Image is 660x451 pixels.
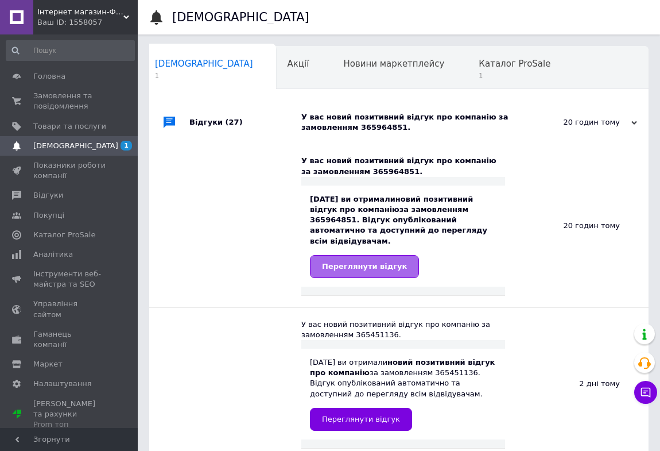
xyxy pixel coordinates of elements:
[33,299,106,319] span: Управління сайтом
[301,319,505,340] div: У вас новий позитивний відгук про компанію за замовленням 365451136.
[33,379,92,389] span: Налаштування
[343,59,444,69] span: Новини маркетплейсу
[310,195,473,214] b: новий позитивний відгук про компанію
[33,419,106,430] div: Prom топ
[310,358,495,377] b: новий позитивний відгук про компанію
[33,399,106,430] span: [PERSON_NAME] та рахунки
[634,381,657,404] button: Чат з покупцем
[310,255,419,278] a: Переглянути відгук
[33,359,63,369] span: Маркет
[121,141,132,151] span: 1
[189,101,301,144] div: Відгуки
[33,71,65,82] span: Головна
[33,121,106,132] span: Товари та послуги
[155,59,253,69] span: [DEMOGRAPHIC_DATA]
[479,59,550,69] span: Каталог ProSale
[33,141,118,151] span: [DEMOGRAPHIC_DATA]
[33,249,73,260] span: Аналітика
[301,156,505,176] div: У вас новий позитивний відгук про компанію за замовленням 365964851.
[322,415,400,423] span: Переглянути відгук
[172,10,309,24] h1: [DEMOGRAPHIC_DATA]
[310,408,412,431] a: Переглянути відгук
[33,160,106,181] span: Показники роботи компанії
[33,269,106,290] span: Інструменти веб-майстра та SEO
[33,230,95,240] span: Каталог ProSale
[155,71,253,80] span: 1
[37,7,123,17] span: Інтернет магазин-Фантастичний букет
[322,262,407,271] span: Переглянути відгук
[33,329,106,350] span: Гаманець компанії
[310,194,496,278] div: [DATE] ви отримали за замовленням 365964851. Відгук опублікований автоматично та доступний до пер...
[33,210,64,221] span: Покупці
[310,357,496,431] div: [DATE] ви отримали за замовленням 365451136. Відгук опублікований автоматично та доступний до пер...
[33,91,106,111] span: Замовлення та повідомлення
[301,112,522,133] div: У вас новий позитивний відгук про компанію за замовленням 365964851.
[33,190,63,201] span: Відгуки
[479,71,550,80] span: 1
[226,118,243,126] span: (27)
[522,117,637,128] div: 20 годин тому
[505,144,649,307] div: 20 годин тому
[6,40,135,61] input: Пошук
[288,59,309,69] span: Акції
[37,17,138,28] div: Ваш ID: 1558057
